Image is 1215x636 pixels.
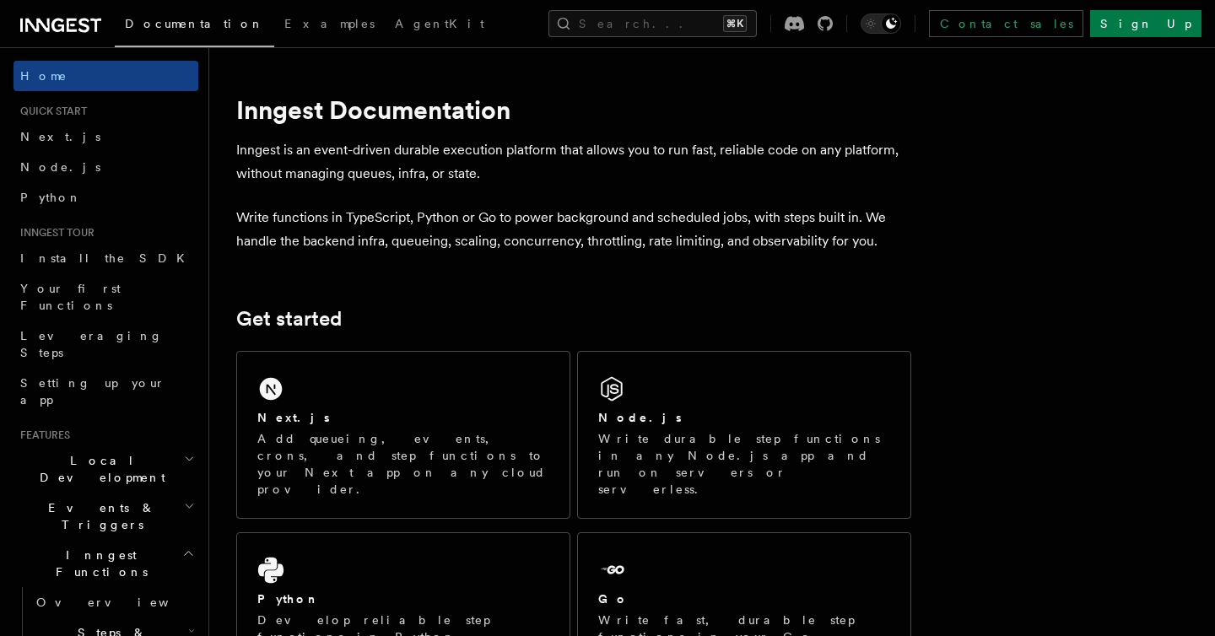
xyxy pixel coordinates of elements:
[36,596,210,609] span: Overview
[13,540,198,587] button: Inngest Functions
[13,547,182,580] span: Inngest Functions
[548,10,757,37] button: Search...⌘K
[395,17,484,30] span: AgentKit
[13,182,198,213] a: Python
[723,15,747,32] kbd: ⌘K
[30,587,198,617] a: Overview
[385,5,494,46] a: AgentKit
[13,368,198,415] a: Setting up your app
[236,138,911,186] p: Inngest is an event-driven durable execution platform that allows you to run fast, reliable code ...
[20,130,100,143] span: Next.js
[577,351,911,519] a: Node.jsWrite durable step functions in any Node.js app and run on servers or serverless.
[257,430,549,498] p: Add queueing, events, crons, and step functions to your Next app on any cloud provider.
[20,329,163,359] span: Leveraging Steps
[13,121,198,152] a: Next.js
[20,160,100,174] span: Node.js
[20,376,165,407] span: Setting up your app
[20,191,82,204] span: Python
[13,105,87,118] span: Quick start
[274,5,385,46] a: Examples
[236,94,911,125] h1: Inngest Documentation
[1090,10,1201,37] a: Sign Up
[13,321,198,368] a: Leveraging Steps
[13,273,198,321] a: Your first Functions
[20,282,121,312] span: Your first Functions
[929,10,1083,37] a: Contact sales
[13,61,198,91] a: Home
[20,251,195,265] span: Install the SDK
[13,226,94,240] span: Inngest tour
[13,428,70,442] span: Features
[115,5,274,47] a: Documentation
[13,445,198,493] button: Local Development
[125,17,264,30] span: Documentation
[236,307,342,331] a: Get started
[257,409,330,426] h2: Next.js
[236,206,911,253] p: Write functions in TypeScript, Python or Go to power background and scheduled jobs, with steps bu...
[13,452,184,486] span: Local Development
[257,590,320,607] h2: Python
[236,351,570,519] a: Next.jsAdd queueing, events, crons, and step functions to your Next app on any cloud provider.
[598,409,682,426] h2: Node.js
[284,17,375,30] span: Examples
[20,67,67,84] span: Home
[861,13,901,34] button: Toggle dark mode
[13,243,198,273] a: Install the SDK
[13,152,198,182] a: Node.js
[13,493,198,540] button: Events & Triggers
[598,590,629,607] h2: Go
[13,499,184,533] span: Events & Triggers
[598,430,890,498] p: Write durable step functions in any Node.js app and run on servers or serverless.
